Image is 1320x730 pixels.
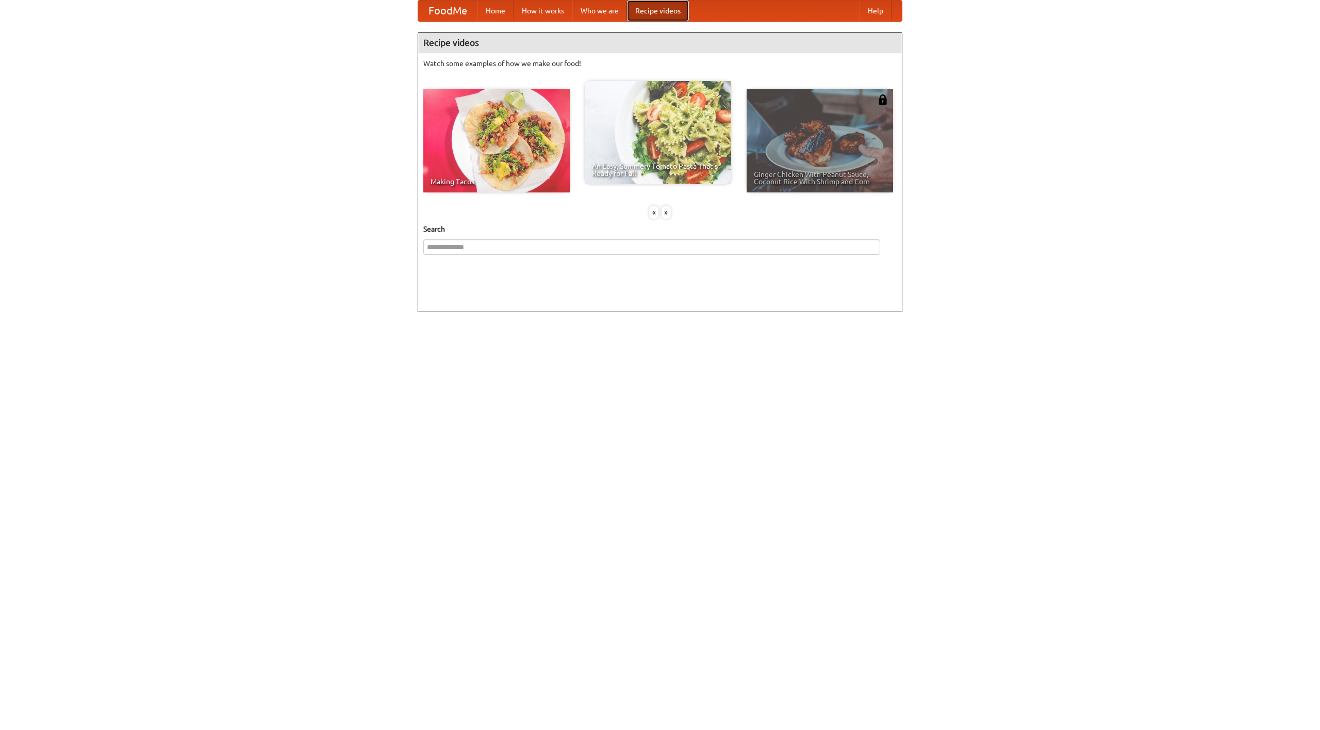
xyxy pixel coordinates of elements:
a: Who we are [572,1,627,21]
h5: Search [423,224,897,234]
a: Home [477,1,514,21]
h4: Recipe videos [418,33,902,53]
div: « [649,206,658,219]
img: 483408.png [878,94,888,105]
a: How it works [514,1,572,21]
p: Watch some examples of how we make our food! [423,58,897,69]
a: FoodMe [418,1,477,21]
div: » [662,206,671,219]
span: An Easy, Summery Tomato Pasta That's Ready for Fall [592,163,724,177]
a: Recipe videos [627,1,689,21]
a: Making Tacos [423,89,570,192]
a: An Easy, Summery Tomato Pasta That's Ready for Fall [585,81,731,184]
span: Making Tacos [431,178,563,185]
a: Help [860,1,892,21]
